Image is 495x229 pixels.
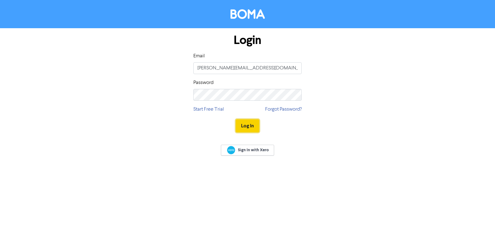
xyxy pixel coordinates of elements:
a: Start Free Trial [193,106,224,113]
h1: Login [193,33,302,47]
span: Sign In with Xero [238,147,269,153]
a: Forgot Password? [265,106,302,113]
img: Xero logo [227,146,235,154]
button: Log In [236,119,259,132]
a: Sign In with Xero [221,145,274,156]
label: Email [193,52,205,60]
label: Password [193,79,213,86]
img: BOMA Logo [230,9,265,19]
